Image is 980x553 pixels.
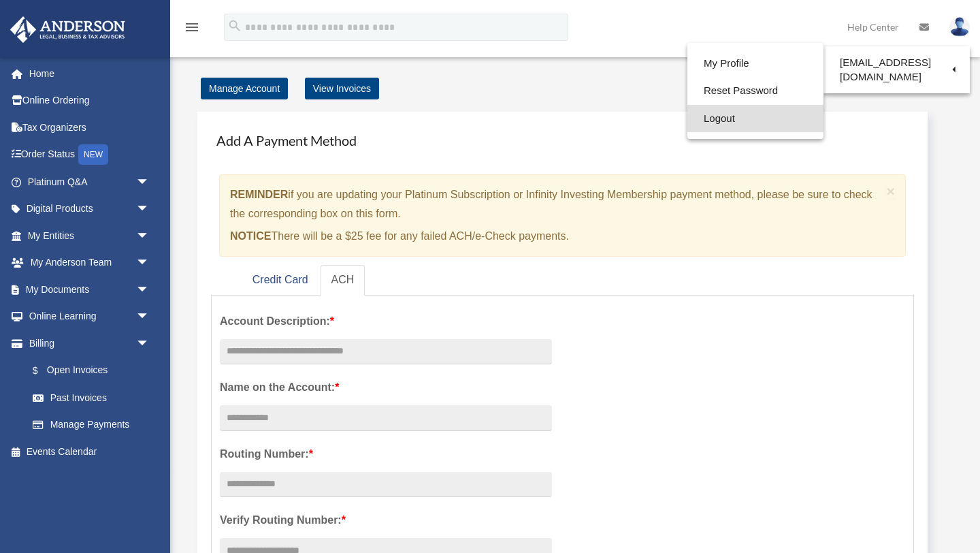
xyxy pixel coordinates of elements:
a: Platinum Q&Aarrow_drop_down [10,168,170,195]
button: Close [887,184,896,198]
p: There will be a $25 fee for any failed ACH/e-Check payments. [230,227,881,246]
a: Manage Payments [19,411,163,439]
a: Past Invoices [19,384,170,411]
a: Digital Productsarrow_drop_down [10,195,170,223]
span: arrow_drop_down [136,303,163,331]
a: Online Ordering [10,87,170,114]
span: × [887,183,896,199]
a: Tax Organizers [10,114,170,141]
a: Reset Password [687,77,823,105]
a: My Documentsarrow_drop_down [10,276,170,303]
a: ACH [321,265,365,296]
label: Verify Routing Number: [220,511,552,530]
a: My Entitiesarrow_drop_down [10,222,170,249]
label: Account Description: [220,312,552,331]
a: $Open Invoices [19,357,170,385]
div: if you are updating your Platinum Subscription or Infinity Investing Membership payment method, p... [219,174,906,257]
strong: REMINDER [230,189,288,200]
img: User Pic [949,17,970,37]
strong: NOTICE [230,230,271,242]
span: arrow_drop_down [136,330,163,358]
span: $ [40,362,47,379]
a: My Profile [687,50,823,78]
span: arrow_drop_down [136,195,163,223]
a: Home [10,60,170,87]
img: Anderson Advisors Platinum Portal [6,16,129,43]
i: search [227,18,242,33]
a: Manage Account [201,78,288,99]
span: arrow_drop_down [136,276,163,304]
a: [EMAIL_ADDRESS][DOMAIN_NAME] [823,50,970,90]
a: menu [184,24,200,35]
i: menu [184,19,200,35]
a: Credit Card [242,265,319,296]
a: View Invoices [305,78,379,99]
a: Events Calendar [10,438,170,465]
a: Order StatusNEW [10,141,170,169]
label: Routing Number: [220,445,552,464]
a: Logout [687,105,823,133]
div: NEW [78,144,108,165]
label: Name on the Account: [220,378,552,397]
span: arrow_drop_down [136,168,163,196]
span: arrow_drop_down [136,249,163,277]
a: Online Learningarrow_drop_down [10,303,170,330]
a: Billingarrow_drop_down [10,330,170,357]
span: arrow_drop_down [136,222,163,250]
a: My Anderson Teamarrow_drop_down [10,249,170,276]
h4: Add A Payment Method [211,125,914,155]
